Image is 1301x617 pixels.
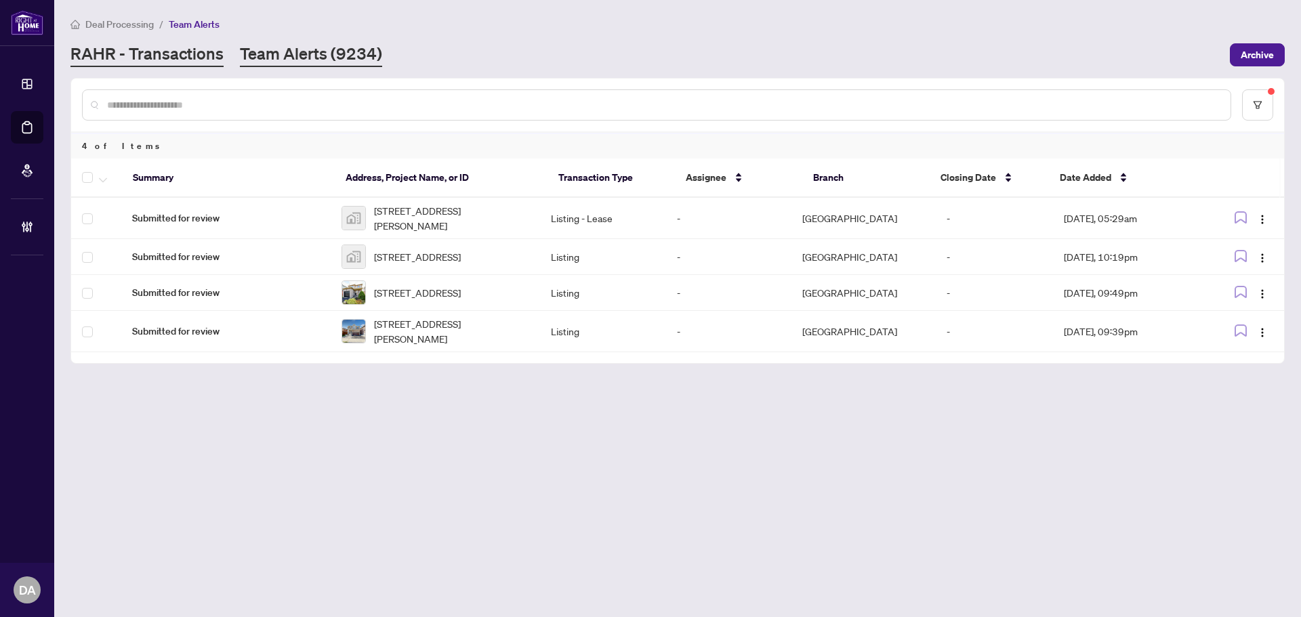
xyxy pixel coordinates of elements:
td: [GEOGRAPHIC_DATA] [791,311,936,352]
td: [GEOGRAPHIC_DATA] [791,239,936,275]
li: / [159,16,163,32]
span: [STREET_ADDRESS][PERSON_NAME] [374,316,529,346]
img: thumbnail-img [342,281,365,304]
td: [DATE], 10:19pm [1053,239,1204,275]
span: Archive [1241,44,1274,66]
td: Listing - Lease [540,198,665,239]
td: [GEOGRAPHIC_DATA] [791,198,936,239]
th: Branch [802,158,930,198]
td: - [666,275,791,311]
span: Submitted for review [132,285,320,300]
td: - [936,311,1053,352]
td: - [936,275,1053,311]
td: Listing [540,239,665,275]
div: 4 of Items [71,133,1284,158]
span: Assignee [686,170,726,185]
button: Logo [1252,320,1273,342]
button: Open asap [1247,570,1287,610]
span: Submitted for review [132,324,320,339]
td: [GEOGRAPHIC_DATA] [791,275,936,311]
th: Assignee [675,158,802,198]
span: filter [1253,100,1262,110]
td: Listing [540,275,665,311]
span: DA [19,580,36,599]
td: - [666,311,791,352]
img: logo [11,10,43,35]
button: filter [1242,89,1273,121]
span: Submitted for review [132,211,320,226]
td: - [936,239,1053,275]
th: Summary [122,158,335,198]
td: - [666,198,791,239]
img: thumbnail-img [342,207,365,230]
span: [STREET_ADDRESS] [374,285,461,300]
span: Team Alerts [169,18,220,30]
img: Logo [1257,327,1268,338]
td: [DATE], 09:39pm [1053,311,1204,352]
img: Logo [1257,214,1268,225]
span: home [70,20,80,29]
th: Transaction Type [548,158,675,198]
img: Logo [1257,253,1268,263]
img: Logo [1257,289,1268,299]
td: [DATE], 05:29am [1053,198,1204,239]
a: RAHR - Transactions [70,43,224,67]
a: Team Alerts (9234) [240,43,382,67]
span: Closing Date [941,170,996,185]
button: Logo [1252,282,1273,303]
th: Address, Project Name, or ID [335,158,548,198]
span: Deal Processing [85,18,154,30]
td: - [666,239,791,275]
span: Submitted for review [132,249,320,264]
button: Logo [1252,246,1273,268]
button: Logo [1252,207,1273,229]
span: Date Added [1060,170,1111,185]
th: Date Added [1049,158,1202,198]
span: [STREET_ADDRESS][PERSON_NAME] [374,203,529,233]
span: [STREET_ADDRESS] [374,249,461,264]
td: Listing [540,311,665,352]
td: [DATE], 09:49pm [1053,275,1204,311]
td: - [936,198,1053,239]
img: thumbnail-img [342,245,365,268]
img: thumbnail-img [342,320,365,343]
button: Archive [1230,43,1285,66]
th: Closing Date [930,158,1049,198]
